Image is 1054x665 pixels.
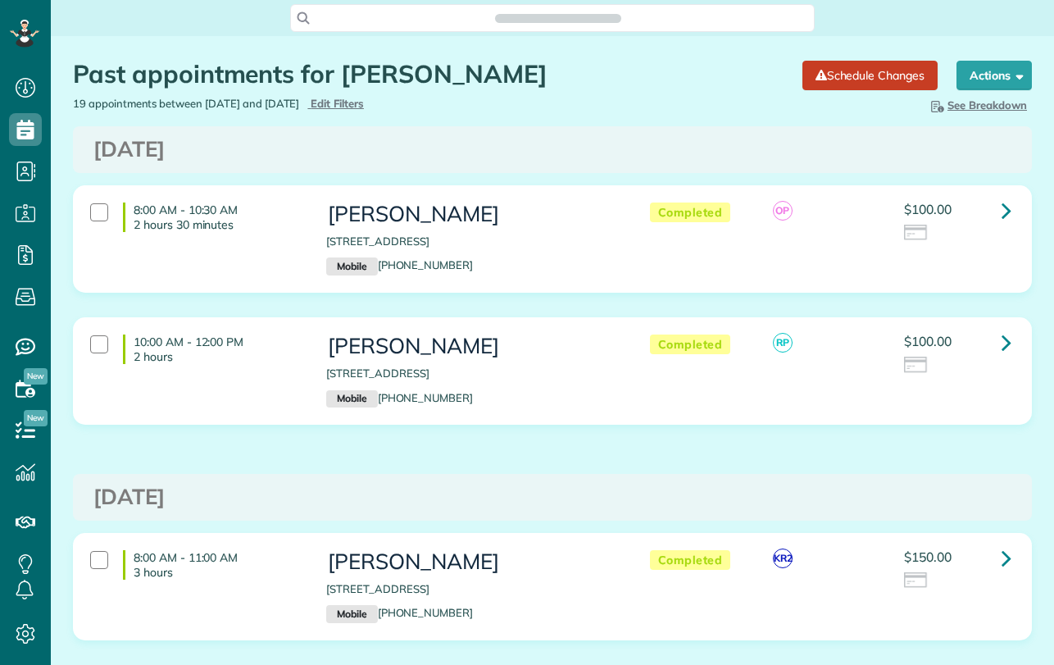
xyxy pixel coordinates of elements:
[326,234,616,249] p: [STREET_ADDRESS]
[904,201,952,217] span: $100.00
[650,203,731,223] span: Completed
[326,390,377,408] small: Mobile
[326,391,473,404] a: Mobile[PHONE_NUMBER]
[93,485,1011,509] h3: [DATE]
[904,333,952,349] span: $100.00
[134,349,302,364] p: 2 hours
[326,257,377,276] small: Mobile
[61,96,552,112] div: 19 appointments between [DATE] and [DATE]
[134,217,302,232] p: 2 hours 30 minutes
[904,225,929,243] img: icon_credit_card_neutral-3d9a980bd25ce6dbb0f2033d7200983694762465c175678fcbc2d8f4bc43548e.png
[326,581,616,597] p: [STREET_ADDRESS]
[511,10,604,26] span: Search ZenMaid…
[326,606,473,619] a: Mobile[PHONE_NUMBER]
[73,61,790,88] h1: Past appointments for [PERSON_NAME]
[650,550,731,571] span: Completed
[307,97,364,110] a: Edit Filters
[93,138,1011,162] h3: [DATE]
[326,550,616,574] h3: [PERSON_NAME]
[904,572,929,590] img: icon_credit_card_neutral-3d9a980bd25ce6dbb0f2033d7200983694762465c175678fcbc2d8f4bc43548e.png
[773,549,793,568] span: KR2
[956,61,1032,90] button: Actions
[802,61,938,90] a: Schedule Changes
[24,410,48,426] span: New
[904,357,929,375] img: icon_credit_card_neutral-3d9a980bd25ce6dbb0f2033d7200983694762465c175678fcbc2d8f4bc43548e.png
[928,98,1027,112] span: See Breakdown
[326,605,377,623] small: Mobile
[773,333,793,353] span: RP
[326,258,473,271] a: Mobile[PHONE_NUMBER]
[123,335,302,364] h4: 10:00 AM - 12:00 PM
[326,203,616,226] h3: [PERSON_NAME]
[923,96,1032,114] button: See Breakdown
[773,201,793,221] span: OP
[134,565,302,580] p: 3 hours
[650,335,731,355] span: Completed
[326,366,616,381] p: [STREET_ADDRESS]
[123,550,302,580] h4: 8:00 AM - 11:00 AM
[904,549,952,565] span: $150.00
[311,97,364,110] span: Edit Filters
[326,335,616,358] h3: [PERSON_NAME]
[123,203,302,232] h4: 8:00 AM - 10:30 AM
[24,368,48,385] span: New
